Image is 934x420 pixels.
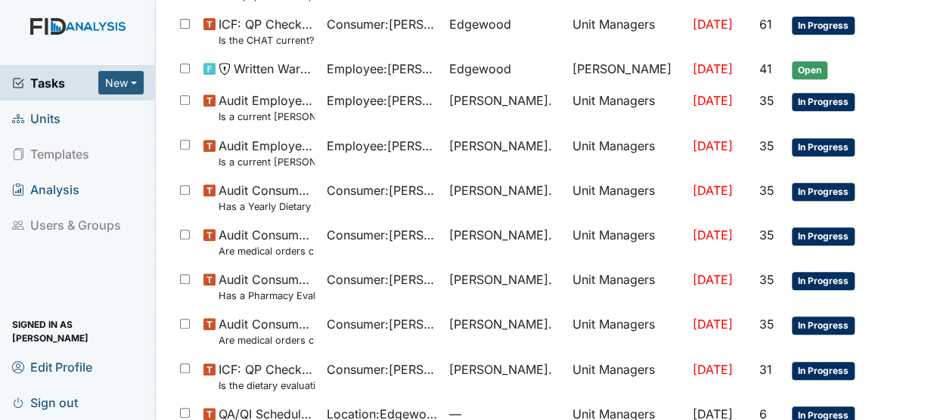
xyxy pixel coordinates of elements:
span: Consumer : [PERSON_NAME] [327,181,437,199]
small: Is a current [PERSON_NAME] Training certificate found in the file (1 year)? [219,155,314,169]
span: In Progress [792,227,855,246]
a: Tasks [12,74,98,92]
span: 31 [759,362,771,377]
span: 35 [759,272,774,287]
span: In Progress [792,17,855,35]
span: Employee : [PERSON_NAME] [327,137,437,155]
span: 35 [759,93,774,108]
span: Written Warning [234,60,314,78]
span: ICF: QP Checklist Is the dietary evaluation current? (document the date in the comment section) [219,360,314,393]
span: Edgewood [449,60,511,78]
td: Unit Managers [566,131,687,175]
span: In Progress [792,138,855,156]
span: Open [792,61,827,79]
span: Audit Employees Is a current MANDT Training certificate found in the file (1 year)? [219,91,314,124]
span: Audit Consumers Charts Has a Yearly Dietary Evaluation been completed? [219,181,314,214]
span: [DATE] [693,93,733,108]
span: [DATE] [693,17,733,32]
small: Is a current [PERSON_NAME] Training certificate found in the file (1 year)? [219,110,314,124]
td: Unit Managers [566,220,687,264]
span: Consumer : [PERSON_NAME] [327,270,437,289]
small: Is the dietary evaluation current? (document the date in the comment section) [219,378,314,393]
span: In Progress [792,183,855,201]
small: Are medical orders current (ninety days)? [219,333,314,347]
span: [PERSON_NAME]. [449,91,552,110]
span: Edit Profile [12,355,92,378]
span: 35 [759,227,774,242]
span: Employee : [PERSON_NAME] [327,91,437,110]
span: Signed in as [PERSON_NAME] [12,320,144,343]
span: Consumer : [PERSON_NAME] [327,226,437,244]
span: [DATE] [693,227,733,242]
span: Audit Consumers Charts Are medical orders current (ninety days)? [219,226,314,258]
span: Audit Employees Is a current MANDT Training certificate found in the file (1 year)? [219,137,314,169]
span: [DATE] [693,183,733,198]
span: Consumer : [PERSON_NAME] [327,360,437,378]
span: In Progress [792,93,855,111]
span: [PERSON_NAME]. [449,137,552,155]
small: Has a Pharmacy Evaluation been completed quarterly? [219,289,314,303]
span: [PERSON_NAME]. [449,226,552,244]
span: Sign out [12,391,78,414]
span: 35 [759,138,774,153]
span: [PERSON_NAME]. [449,360,552,378]
span: 35 [759,183,774,198]
span: Units [12,107,61,130]
button: New [98,71,144,94]
td: Unit Managers [566,354,687,399]
td: Unit Managers [566,9,687,54]
span: [DATE] [693,61,733,76]
span: Audit Consumers Charts Are medical orders current (ninety days)? [219,315,314,347]
span: Analysis [12,178,79,201]
td: Unit Managers [566,264,687,309]
span: In Progress [792,317,855,335]
span: [DATE] [693,362,733,377]
span: 41 [759,61,771,76]
td: [PERSON_NAME] [566,54,687,85]
span: Employee : [PERSON_NAME] [327,60,437,78]
span: [DATE] [693,138,733,153]
span: [DATE] [693,317,733,332]
td: Unit Managers [566,309,687,354]
span: Audit Consumers Charts Has a Pharmacy Evaluation been completed quarterly? [219,270,314,303]
td: Unit Managers [566,85,687,130]
span: [DATE] [693,272,733,287]
small: Is the CHAT current? (document the date in the comment section) [219,33,314,48]
span: 61 [759,17,771,32]
span: [PERSON_NAME]. [449,181,552,199]
span: 35 [759,317,774,332]
small: Are medical orders current (ninety days)? [219,244,314,258]
span: In Progress [792,272,855,290]
span: In Progress [792,362,855,380]
small: Has a Yearly Dietary Evaluation been completed? [219,199,314,214]
td: Unit Managers [566,175,687,220]
span: [PERSON_NAME]. [449,315,552,333]
span: Edgewood [449,15,511,33]
span: Consumer : [PERSON_NAME] [327,15,437,33]
span: Consumer : [PERSON_NAME] [327,315,437,333]
span: [PERSON_NAME]. [449,270,552,289]
span: ICF: QP Checklist Is the CHAT current? (document the date in the comment section) [219,15,314,48]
